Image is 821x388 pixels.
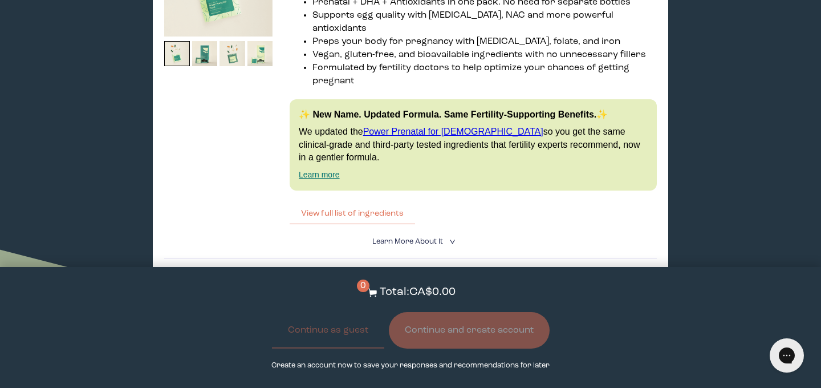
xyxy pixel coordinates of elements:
a: Power Prenatal for [DEMOGRAPHIC_DATA] [363,127,543,136]
img: thumbnail image [220,41,245,67]
span: Learn More About it [372,238,443,245]
p: Create an account now to save your responses and recommendations for later [271,360,550,371]
img: thumbnail image [192,41,218,67]
button: View full list of ingredients [290,202,415,225]
p: Total: CA$0.00 [380,284,456,301]
i: < [446,239,457,245]
button: Continue as guest [272,312,384,349]
iframe: Gorgias live chat messenger [764,334,810,377]
li: Formulated by fertility doctors to help optimize your chances of getting pregnant [312,62,657,88]
summary: Learn More About it < [372,236,449,247]
button: Continue and create account [389,312,550,349]
img: thumbnail image [164,41,190,67]
strong: ✨ New Name. Updated Formula. Same Fertility-Supporting Benefits.✨ [299,110,608,119]
img: thumbnail image [247,41,273,67]
li: Vegan, gluten-free, and bioavailable ingredients with no unnecessary fillers [312,48,657,62]
a: Learn more [299,170,340,179]
li: Preps your body for pregnancy with [MEDICAL_DATA], folate, and iron [312,35,657,48]
p: We updated the so you get the same clinical-grade and third-party tested ingredients that fertili... [299,126,648,164]
span: 0 [357,280,369,292]
li: Supports egg quality with [MEDICAL_DATA], NAC and more powerful antioxidants [312,9,657,35]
